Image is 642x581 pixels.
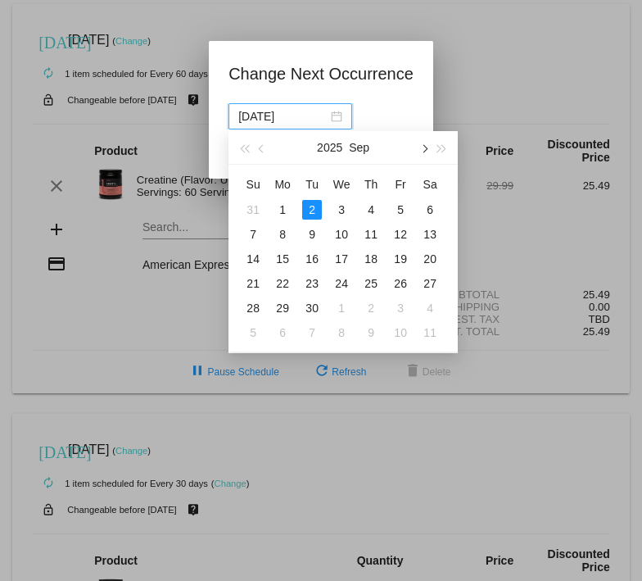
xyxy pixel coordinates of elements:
td: 9/6/2025 [415,197,445,222]
th: Thu [356,171,386,197]
div: 5 [243,323,263,343]
div: 29 [273,298,292,318]
td: 9/24/2025 [327,271,356,296]
td: 9/17/2025 [327,247,356,271]
td: 9/1/2025 [268,197,297,222]
td: 9/14/2025 [238,247,268,271]
div: 3 [391,298,410,318]
td: 10/11/2025 [415,320,445,345]
div: 8 [273,225,292,244]
td: 9/23/2025 [297,271,327,296]
div: 6 [273,323,292,343]
div: 15 [273,249,292,269]
div: 4 [420,298,440,318]
div: 7 [302,323,322,343]
div: 11 [361,225,381,244]
td: 9/3/2025 [327,197,356,222]
td: 9/9/2025 [297,222,327,247]
th: Fri [386,171,415,197]
button: Next year (Control + right) [433,131,451,164]
button: 2025 [317,131,342,164]
div: 22 [273,274,292,293]
div: 5 [391,200,410,220]
td: 9/27/2025 [415,271,445,296]
div: 30 [302,298,322,318]
div: 1 [273,200,292,220]
td: 9/29/2025 [268,296,297,320]
div: 10 [332,225,351,244]
div: 11 [420,323,440,343]
div: 18 [361,249,381,269]
td: 10/4/2025 [415,296,445,320]
button: Sep [349,131,369,164]
td: 9/11/2025 [356,222,386,247]
th: Mon [268,171,297,197]
h1: Change Next Occurrence [228,61,414,87]
td: 10/7/2025 [297,320,327,345]
div: 23 [302,274,322,293]
div: 2 [302,200,322,220]
div: 19 [391,249,410,269]
td: 9/26/2025 [386,271,415,296]
div: 24 [332,274,351,293]
td: 9/28/2025 [238,296,268,320]
div: 25 [361,274,381,293]
td: 9/18/2025 [356,247,386,271]
div: 27 [420,274,440,293]
td: 10/3/2025 [386,296,415,320]
td: 9/12/2025 [386,222,415,247]
th: Wed [327,171,356,197]
div: 10 [391,323,410,343]
td: 10/10/2025 [386,320,415,345]
td: 9/5/2025 [386,197,415,222]
div: 3 [332,200,351,220]
div: 1 [332,298,351,318]
td: 9/20/2025 [415,247,445,271]
th: Sat [415,171,445,197]
td: 9/7/2025 [238,222,268,247]
div: 28 [243,298,263,318]
div: 21 [243,274,263,293]
td: 9/10/2025 [327,222,356,247]
td: 10/1/2025 [327,296,356,320]
div: 26 [391,274,410,293]
div: 4 [361,200,381,220]
div: 9 [302,225,322,244]
td: 9/4/2025 [356,197,386,222]
input: Select date [238,107,328,125]
td: 9/8/2025 [268,222,297,247]
td: 10/9/2025 [356,320,386,345]
div: 20 [420,249,440,269]
div: 7 [243,225,263,244]
div: 9 [361,323,381,343]
td: 9/30/2025 [297,296,327,320]
th: Sun [238,171,268,197]
div: 13 [420,225,440,244]
td: 9/13/2025 [415,222,445,247]
div: 14 [243,249,263,269]
button: Last year (Control + left) [235,131,253,164]
td: 10/6/2025 [268,320,297,345]
td: 10/5/2025 [238,320,268,345]
div: 16 [302,249,322,269]
td: 9/16/2025 [297,247,327,271]
div: 6 [420,200,440,220]
td: 9/25/2025 [356,271,386,296]
td: 8/31/2025 [238,197,268,222]
button: Next month (PageDown) [414,131,432,164]
td: 9/21/2025 [238,271,268,296]
th: Tue [297,171,327,197]
td: 9/15/2025 [268,247,297,271]
td: 9/19/2025 [386,247,415,271]
div: 17 [332,249,351,269]
td: 9/2/2025 [297,197,327,222]
div: 8 [332,323,351,343]
div: 12 [391,225,410,244]
div: 31 [243,200,263,220]
td: 9/22/2025 [268,271,297,296]
div: 2 [361,298,381,318]
td: 10/2/2025 [356,296,386,320]
button: Previous month (PageUp) [254,131,272,164]
td: 10/8/2025 [327,320,356,345]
